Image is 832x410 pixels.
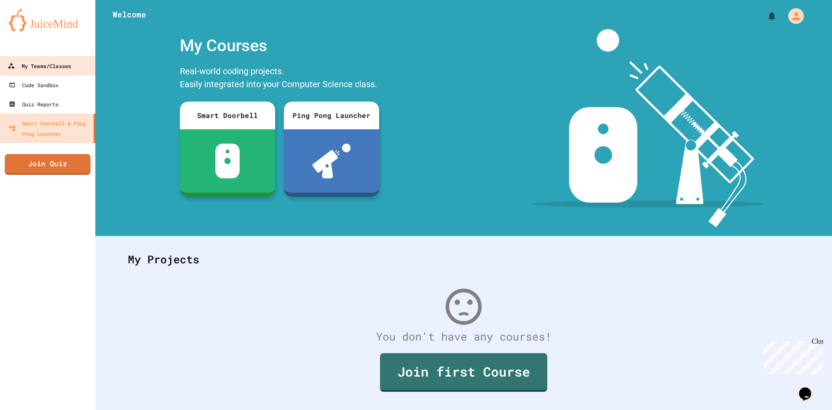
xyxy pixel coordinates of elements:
div: My Account [779,6,806,26]
iframe: chat widget [760,338,823,374]
div: Code Sandbox [9,80,58,90]
img: ppl-with-ball.png [312,144,351,178]
div: My Courses [175,29,383,62]
div: Smart Doorbell & Ping Pong Launcher [9,118,90,139]
div: Smart Doorbell [180,102,275,129]
div: You don't have any courses! [119,328,808,345]
div: Chat with us now!Close [3,3,60,55]
a: Join first Course [380,353,547,392]
div: My Teams/Classes [8,61,71,72]
div: My Notifications [751,9,779,23]
div: My Projects [119,243,808,276]
a: Join Quiz [5,154,91,175]
img: banner-image-my-projects.png [532,29,764,227]
div: Real-world coding projects. Easily integrated into your Computer Science class. [175,62,383,95]
div: Quiz Reports [9,99,58,109]
img: sdb-white.svg [215,144,240,178]
div: Ping Pong Launcher [284,102,379,129]
img: logo-orange.svg [9,9,87,31]
iframe: chat widget [796,375,823,401]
